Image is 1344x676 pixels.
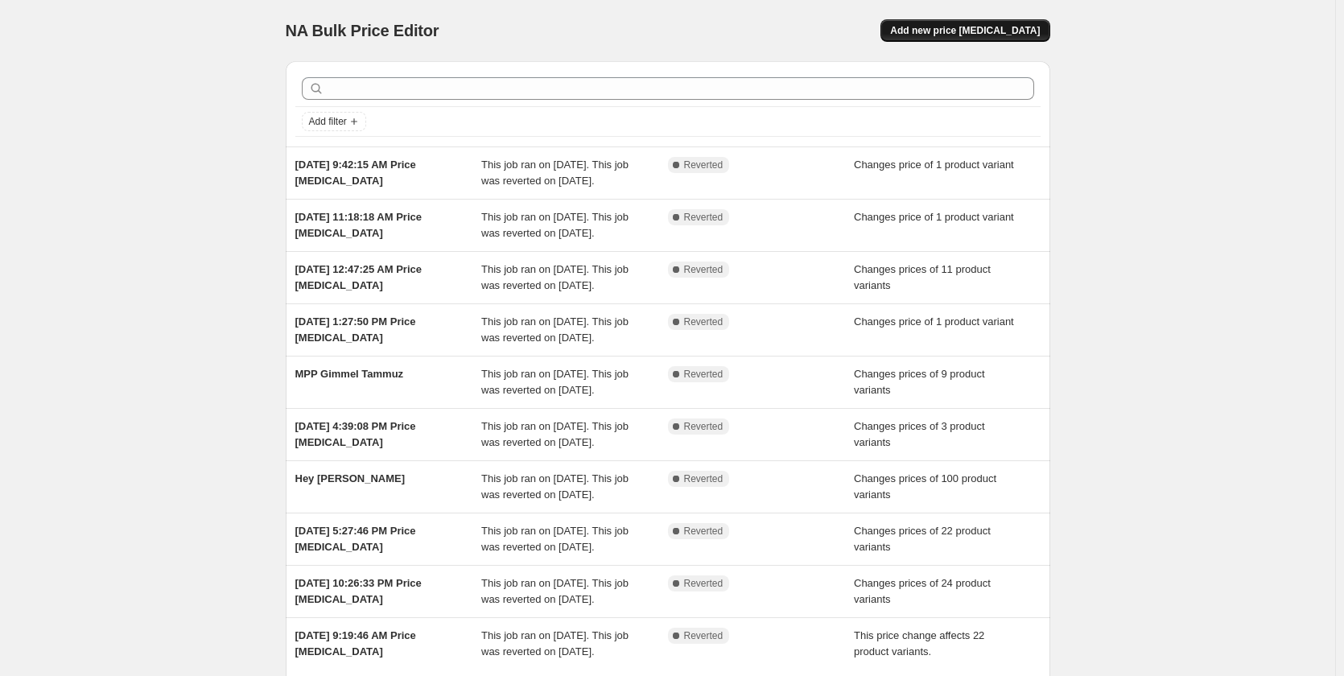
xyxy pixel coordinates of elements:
[295,159,416,187] span: [DATE] 9:42:15 AM Price [MEDICAL_DATA]
[302,112,366,131] button: Add filter
[481,159,629,187] span: This job ran on [DATE]. This job was reverted on [DATE].
[481,315,629,344] span: This job ran on [DATE]. This job was reverted on [DATE].
[854,420,985,448] span: Changes prices of 3 product variants
[481,629,629,657] span: This job ran on [DATE]. This job was reverted on [DATE].
[854,525,991,553] span: Changes prices of 22 product variants
[286,22,439,39] span: NA Bulk Price Editor
[684,159,724,171] span: Reverted
[854,211,1014,223] span: Changes price of 1 product variant
[880,19,1049,42] button: Add new price [MEDICAL_DATA]
[481,368,629,396] span: This job ran on [DATE]. This job was reverted on [DATE].
[890,24,1040,37] span: Add new price [MEDICAL_DATA]
[854,263,991,291] span: Changes prices of 11 product variants
[854,629,984,657] span: This price change affects 22 product variants.
[295,525,416,553] span: [DATE] 5:27:46 PM Price [MEDICAL_DATA]
[684,577,724,590] span: Reverted
[684,368,724,381] span: Reverted
[481,472,629,501] span: This job ran on [DATE]. This job was reverted on [DATE].
[684,629,724,642] span: Reverted
[481,263,629,291] span: This job ran on [DATE]. This job was reverted on [DATE].
[309,115,347,128] span: Add filter
[854,159,1014,171] span: Changes price of 1 product variant
[481,577,629,605] span: This job ran on [DATE]. This job was reverted on [DATE].
[854,577,991,605] span: Changes prices of 24 product variants
[684,525,724,538] span: Reverted
[684,472,724,485] span: Reverted
[295,368,404,380] span: MPP Gimmel Tammuz
[295,263,423,291] span: [DATE] 12:47:25 AM Price [MEDICAL_DATA]
[684,211,724,224] span: Reverted
[854,368,985,396] span: Changes prices of 9 product variants
[481,211,629,239] span: This job ran on [DATE]. This job was reverted on [DATE].
[481,525,629,553] span: This job ran on [DATE]. This job was reverted on [DATE].
[295,629,416,657] span: [DATE] 9:19:46 AM Price [MEDICAL_DATA]
[295,577,422,605] span: [DATE] 10:26:33 PM Price [MEDICAL_DATA]
[295,472,406,484] span: Hey [PERSON_NAME]
[295,211,423,239] span: [DATE] 11:18:18 AM Price [MEDICAL_DATA]
[684,315,724,328] span: Reverted
[684,420,724,433] span: Reverted
[481,420,629,448] span: This job ran on [DATE]. This job was reverted on [DATE].
[854,315,1014,328] span: Changes price of 1 product variant
[295,315,416,344] span: [DATE] 1:27:50 PM Price [MEDICAL_DATA]
[295,420,416,448] span: [DATE] 4:39:08 PM Price [MEDICAL_DATA]
[854,472,996,501] span: Changes prices of 100 product variants
[684,263,724,276] span: Reverted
